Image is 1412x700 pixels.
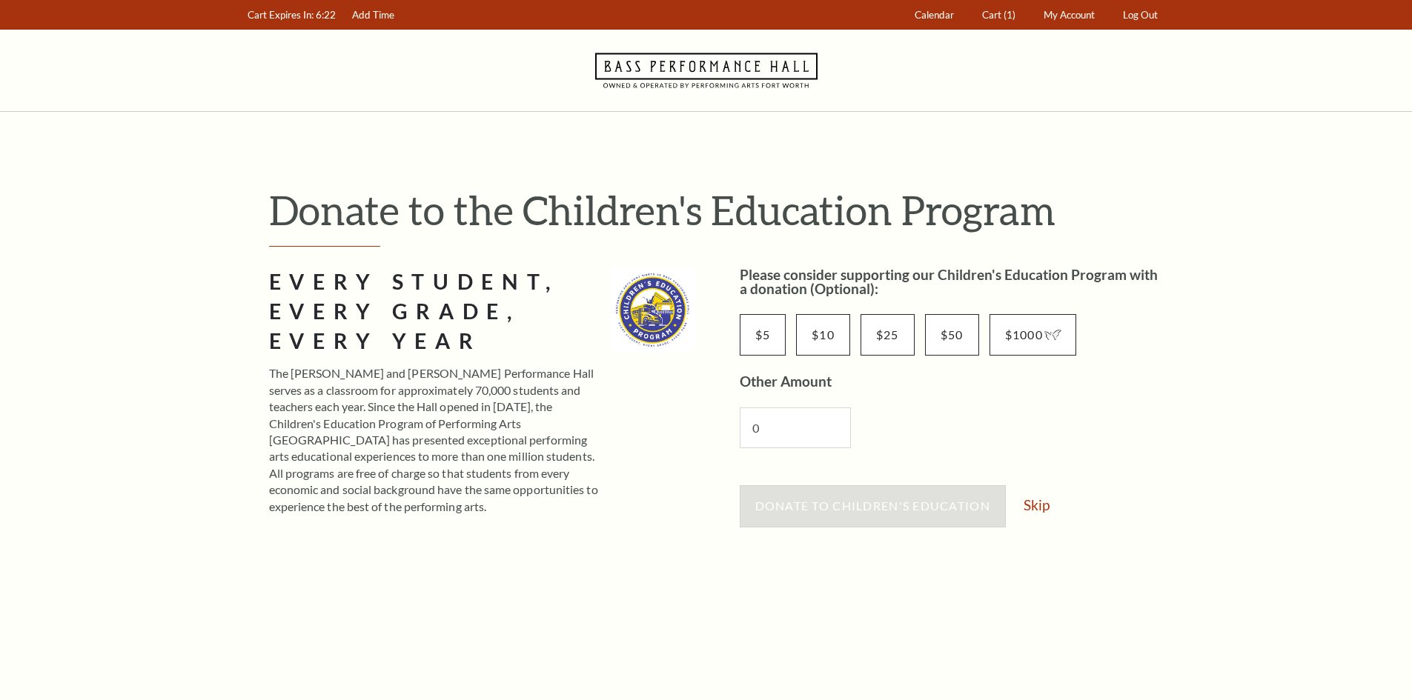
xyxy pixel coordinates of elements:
span: Calendar [915,9,954,21]
a: Calendar [907,1,961,30]
a: Log Out [1116,1,1164,30]
span: 6:22 [316,9,336,21]
a: My Account [1036,1,1101,30]
span: Donate to Children's Education [755,499,990,513]
img: cep_logo_2022_standard_335x335.jpg [610,267,695,353]
a: Add Time [345,1,401,30]
button: Donate to Children's Education [740,485,1006,527]
span: Cart Expires In: [248,9,314,21]
span: (1) [1004,9,1015,21]
input: $25 [861,314,915,356]
a: Skip [1024,498,1050,512]
label: Other Amount [740,373,832,390]
label: Please consider supporting our Children's Education Program with a donation (Optional): [740,266,1158,297]
h1: Donate to the Children's Education Program [269,186,1166,234]
input: $5 [740,314,786,356]
span: Cart [982,9,1001,21]
h2: Every Student, Every Grade, Every Year [269,267,600,356]
a: Cart (1) [975,1,1022,30]
input: $50 [925,314,979,356]
p: The [PERSON_NAME] and [PERSON_NAME] Performance Hall serves as a classroom for approximately 70,0... [269,365,600,515]
input: $10 [796,314,850,356]
input: $1000 [990,314,1076,356]
span: My Account [1044,9,1095,21]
